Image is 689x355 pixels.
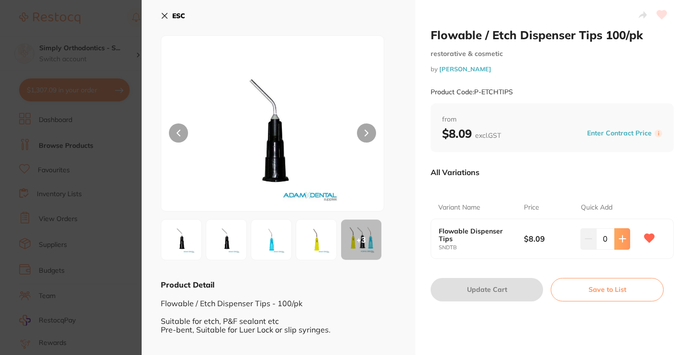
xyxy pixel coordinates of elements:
img: RVRDSFRJUFMuanBn [206,60,339,211]
img: LmpwZw [209,222,244,257]
b: $8.09 [524,233,575,244]
b: ESC [172,11,185,20]
b: Flowable Dispenser Tips [439,227,515,243]
p: Quick Add [581,203,612,212]
small: SNDTB [439,244,524,251]
label: i [655,130,662,137]
b: $8.09 [442,126,501,141]
small: by [431,66,674,73]
p: Price [524,203,539,212]
small: Product Code: P-ETCHTIPS [431,88,513,96]
h2: Flowable / Etch Dispenser Tips 100/pk [431,28,674,42]
img: RVRDSFRJUFMuanBn [164,222,199,257]
button: ESC [161,8,185,24]
img: TC5qcGc [254,222,289,257]
p: All Variations [431,167,479,177]
button: +3 [341,219,382,260]
button: Update Cart [431,278,543,301]
a: [PERSON_NAME] [439,65,491,73]
p: Variant Name [438,203,480,212]
span: from [442,115,662,124]
div: + 3 [341,220,381,260]
button: Save to List [551,278,664,301]
button: Enter Contract Price [584,129,655,138]
b: Product Detail [161,280,214,289]
small: restorative & cosmetic [431,50,674,58]
img: LmpwZw [299,222,333,257]
span: excl. GST [475,131,501,140]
